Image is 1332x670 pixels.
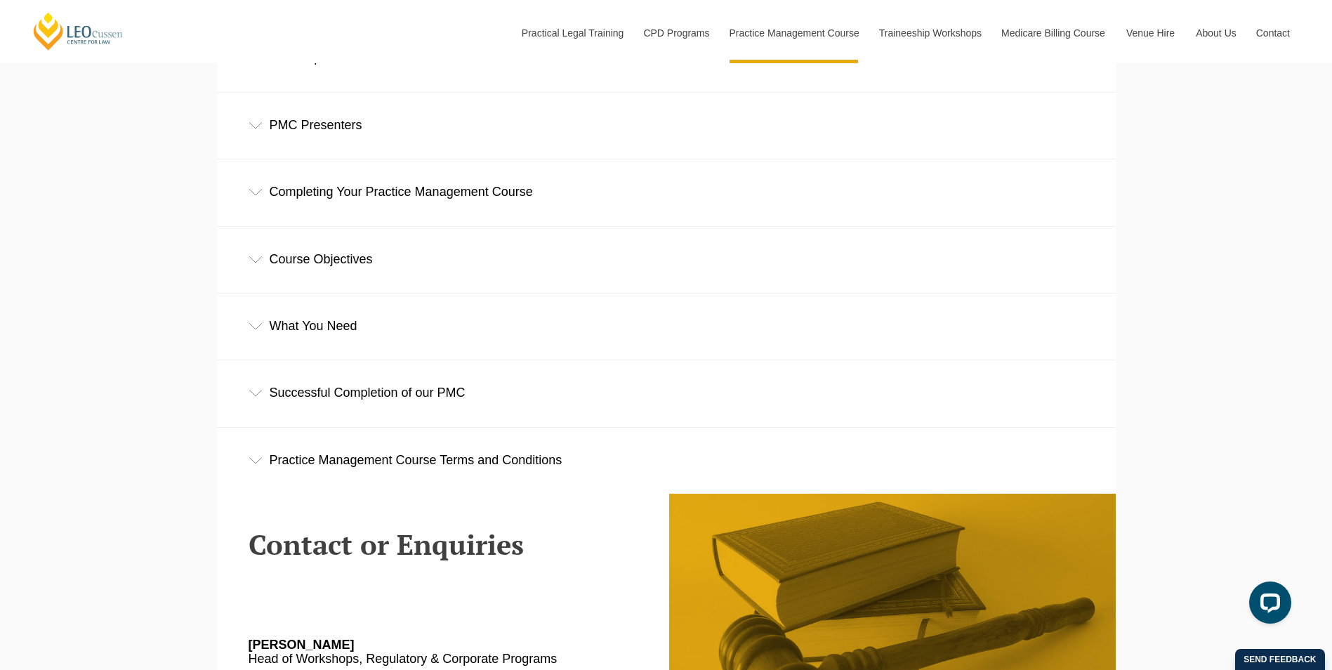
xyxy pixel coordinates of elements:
[249,529,656,560] h2: Contact or Enquiries
[1116,3,1185,63] a: Venue Hire
[249,638,355,652] strong: [PERSON_NAME]
[869,3,991,63] a: Traineeship Workshops
[217,360,1116,426] div: Successful Completion of our PMC
[719,3,869,63] a: Practice Management Course
[1185,3,1246,63] a: About Us
[32,11,125,51] a: [PERSON_NAME] Centre for Law
[1246,3,1300,63] a: Contact
[217,159,1116,225] div: Completing Your Practice Management Course
[991,3,1116,63] a: Medicare Billing Course
[217,294,1116,359] div: What You Need
[511,3,633,63] a: Practical Legal Training
[217,227,1116,292] div: Course Objectives
[249,638,615,666] h6: Head of Workshops, Regulatory & Corporate Programs
[633,3,718,63] a: CPD Programs
[1238,576,1297,635] iframe: LiveChat chat widget
[217,93,1116,158] div: PMC Presenters
[217,428,1116,493] div: Practice Management Course Terms and Conditions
